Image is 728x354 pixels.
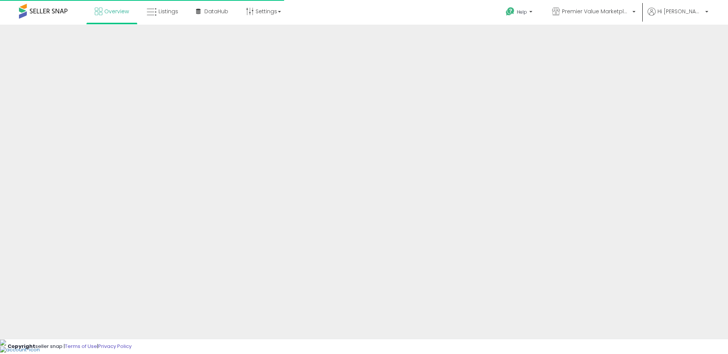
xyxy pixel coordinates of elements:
[517,9,527,15] span: Help
[505,7,515,16] i: Get Help
[500,1,540,25] a: Help
[204,8,228,15] span: DataHub
[104,8,129,15] span: Overview
[657,8,703,15] span: Hi [PERSON_NAME]
[158,8,178,15] span: Listings
[562,8,630,15] span: Premier Value Marketplace LLC
[648,8,708,25] a: Hi [PERSON_NAME]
